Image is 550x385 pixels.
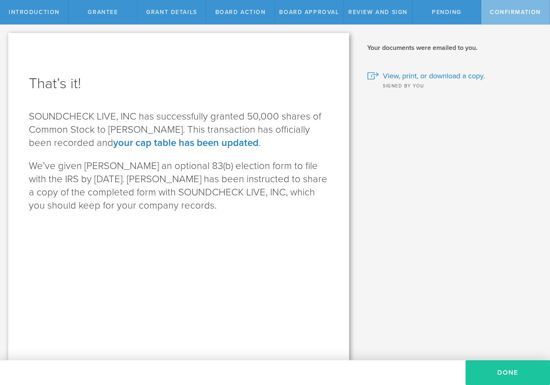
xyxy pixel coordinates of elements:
[490,9,541,16] span: Confirmation
[146,9,197,16] span: Grant Details
[279,9,339,16] span: Board Approval
[88,9,118,16] span: Grantee
[29,160,329,212] p: We’ve given [PERSON_NAME] an optional 83(b) election form to file with the IRS by [DATE] . [PERSO...
[9,9,60,16] span: Introduction
[215,9,266,16] span: Board Action
[367,81,538,89] div: Signed by you
[383,70,485,81] span: View, print, or download a copy.
[348,9,408,16] span: Review and Sign
[432,9,461,16] span: Pending
[509,321,550,360] iframe: Chat Widget
[113,137,259,149] a: your cap table has been updated
[29,74,329,94] h1: That’s it!
[466,360,550,385] button: Done
[29,110,329,150] p: SOUNDCHECK LIVE, INC has successfully granted 50,000 shares of Common Stock to [PERSON_NAME]. Thi...
[367,43,538,52] h2: Your documents were emailed to you.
